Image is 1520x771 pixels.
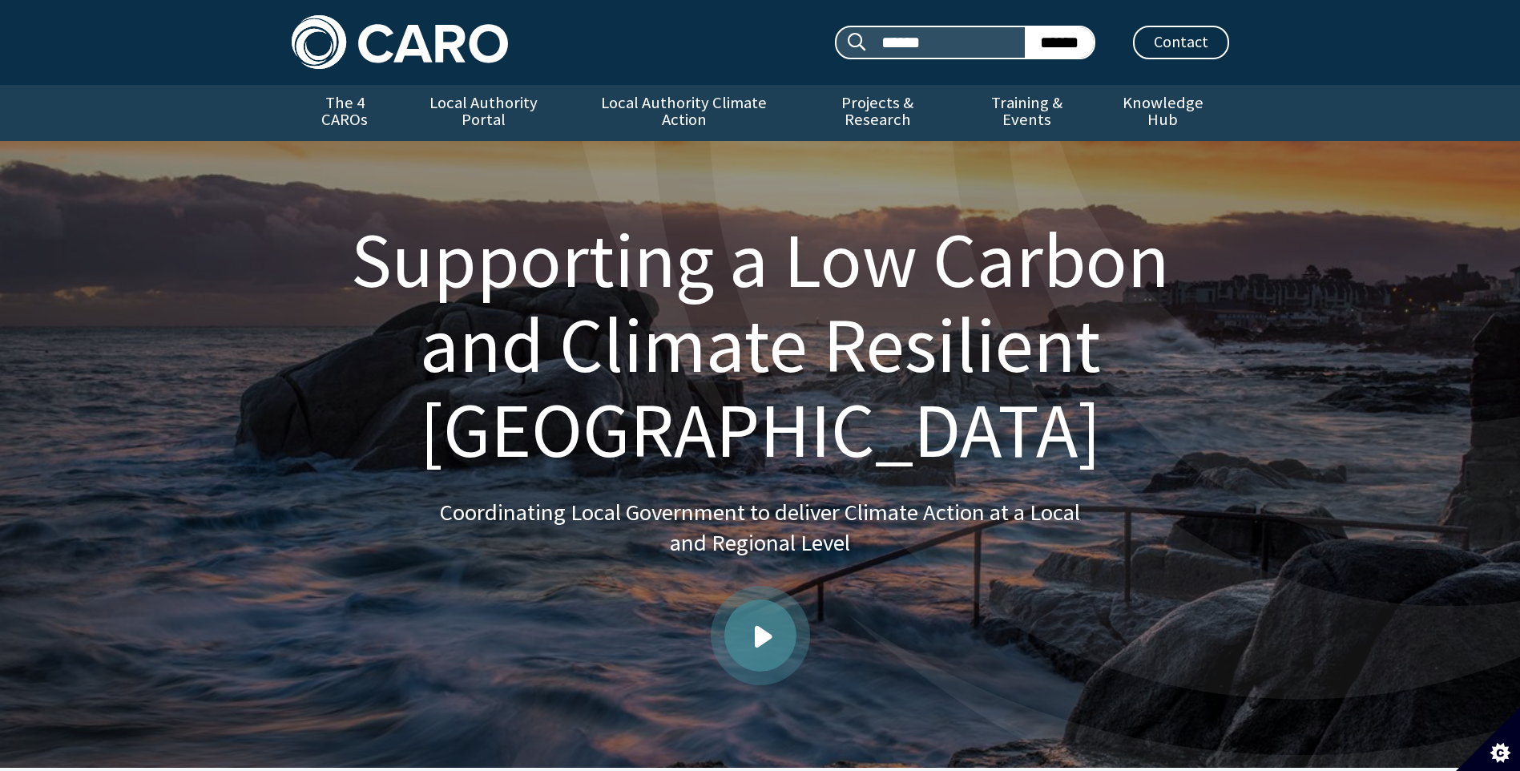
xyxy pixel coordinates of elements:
h1: Supporting a Low Carbon and Climate Resilient [GEOGRAPHIC_DATA] [311,218,1210,472]
a: Projects & Research [798,85,957,141]
a: Knowledge Hub [1097,85,1228,141]
a: The 4 CAROs [292,85,398,141]
a: Training & Events [957,85,1097,141]
a: Local Authority Portal [398,85,570,141]
button: Set cookie preferences [1456,707,1520,771]
a: Play video [724,599,796,672]
a: Local Authority Climate Action [570,85,798,141]
p: Coordinating Local Government to deliver Climate Action at a Local and Regional Level [440,498,1081,558]
a: Contact [1133,26,1229,59]
img: Caro logo [292,15,508,69]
